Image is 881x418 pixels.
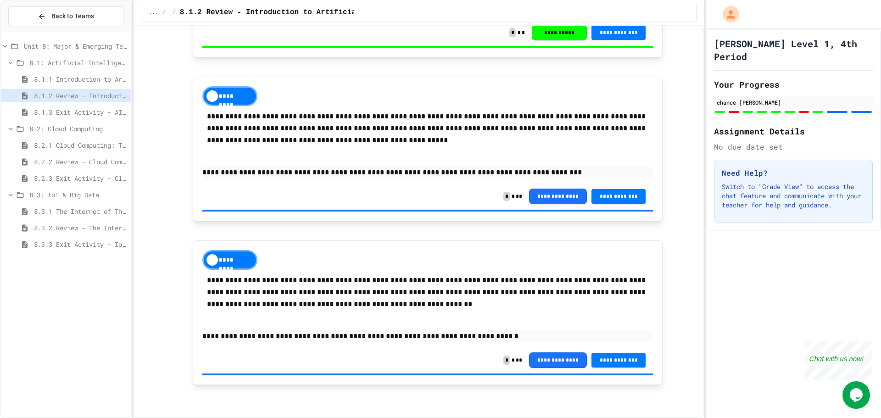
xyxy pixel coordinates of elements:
[29,58,127,67] span: 8.1: Artificial Intelligence Basics
[717,98,870,106] div: chance [PERSON_NAME]
[149,9,159,16] span: ...
[722,167,865,178] h3: Need Help?
[162,9,165,16] span: /
[714,141,873,152] div: No due date set
[713,4,742,25] div: My Account
[714,78,873,91] h2: Your Progress
[29,190,127,200] span: 8.3: IoT & Big Data
[34,223,127,233] span: 8.3.2 Review - The Internet of Things and Big Data
[34,74,127,84] span: 8.1.1 Introduction to Artificial Intelligence
[34,140,127,150] span: 8.2.1 Cloud Computing: Transforming the Digital World
[34,173,127,183] span: 8.2.3 Exit Activity - Cloud Service Detective
[714,125,873,138] h2: Assignment Details
[29,124,127,134] span: 8.2: Cloud Computing
[34,240,127,249] span: 8.3.3 Exit Activity - IoT Data Detective Challenge
[34,206,127,216] span: 8.3.1 The Internet of Things and Big Data: Our Connected Digital World
[714,37,873,63] h1: [PERSON_NAME] Level 1, 4th Period
[173,9,176,16] span: /
[34,157,127,167] span: 8.2.2 Review - Cloud Computing
[805,341,872,380] iframe: chat widget
[34,107,127,117] span: 8.1.3 Exit Activity - AI Detective
[180,7,418,18] span: 8.1.2 Review - Introduction to Artificial Intelligence
[51,11,94,21] span: Back to Teams
[24,41,127,51] span: Unit 8: Major & Emerging Technologies
[34,91,127,100] span: 8.1.2 Review - Introduction to Artificial Intelligence
[722,182,865,210] p: Switch to "Grade View" to access the chat feature and communicate with your teacher for help and ...
[842,381,872,409] iframe: chat widget
[8,6,123,26] button: Back to Teams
